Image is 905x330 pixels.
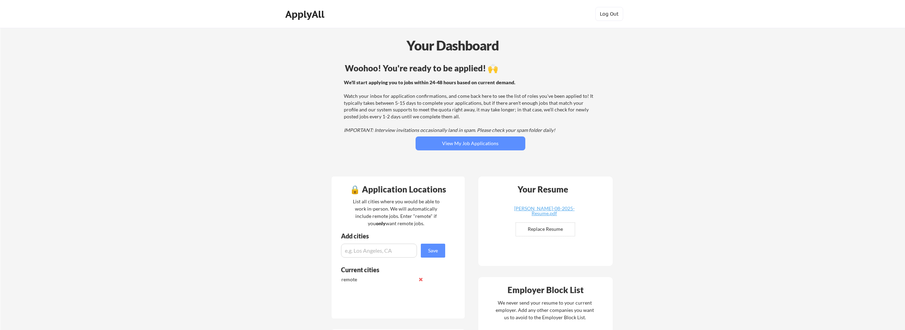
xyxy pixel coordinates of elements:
div: Add cities [341,233,447,239]
div: List all cities where you would be able to work in-person. We will automatically include remote j... [348,198,444,227]
div: We never send your resume to your current employer. Add any other companies you want us to avoid ... [495,299,595,321]
button: Log Out [595,7,623,21]
div: [PERSON_NAME]-08-2025-Resume.pdf [503,206,586,216]
div: remote [341,276,415,283]
button: Save [421,244,445,258]
strong: only [376,220,386,226]
div: Watch your inbox for application confirmations, and come back here to see the list of roles you'v... [344,79,595,134]
div: 🔒 Application Locations [333,185,463,194]
input: e.g. Los Angeles, CA [341,244,417,258]
strong: We'll start applying you to jobs within 24-48 hours based on current demand. [344,79,515,85]
div: Your Resume [509,185,578,194]
div: ApplyAll [285,8,326,20]
div: Your Dashboard [1,36,905,55]
button: View My Job Applications [416,136,525,150]
em: IMPORTANT: Interview invitations occasionally land in spam. Please check your spam folder daily! [344,127,555,133]
div: Current cities [341,267,438,273]
div: Woohoo! You're ready to be applied! 🙌 [345,64,596,72]
div: Employer Block List [481,286,611,294]
a: [PERSON_NAME]-08-2025-Resume.pdf [503,206,586,217]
